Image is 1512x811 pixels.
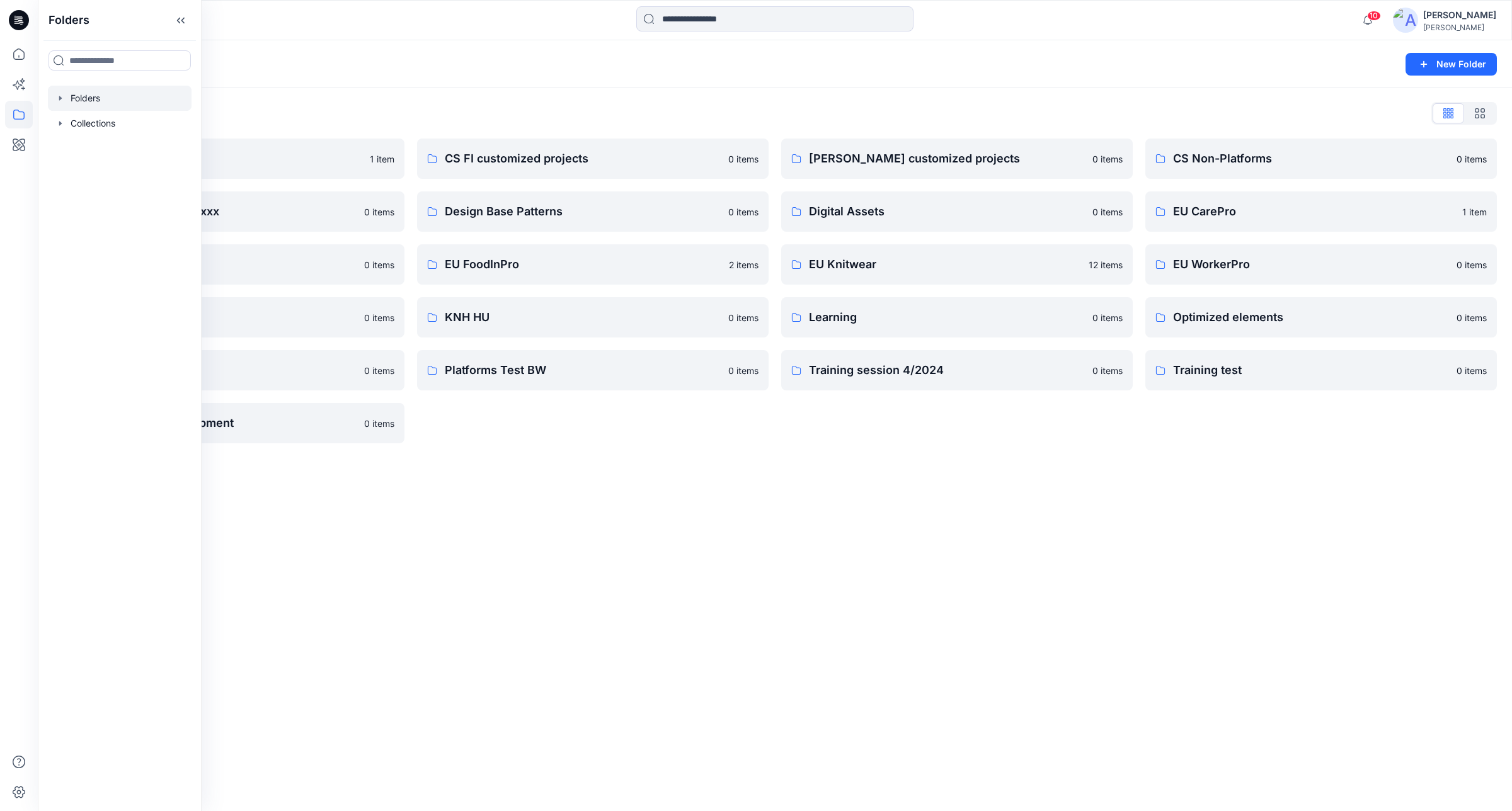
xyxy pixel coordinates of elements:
[1393,8,1418,33] img: avatar
[1457,364,1487,377] p: 0 items
[809,203,1085,220] p: Digital Assets
[445,256,721,273] p: EU FoodInPro
[364,311,394,324] p: 0 items
[1406,53,1497,76] button: New Folder
[445,361,721,379] p: Platforms Test BW
[1457,258,1487,271] p: 0 items
[53,139,404,179] a: Archive1 item
[1089,258,1123,271] p: 12 items
[81,309,357,326] p: Group xx
[1173,150,1449,167] p: CS Non-Platforms
[81,414,357,432] p: WWS Product Development
[1423,8,1496,23] div: [PERSON_NAME]
[728,311,759,324] p: 0 items
[1145,139,1497,179] a: CS Non-Platforms0 items
[1173,309,1449,326] p: Optimized elements
[728,364,759,377] p: 0 items
[1092,152,1123,166] p: 0 items
[1092,311,1123,324] p: 0 items
[81,150,362,167] p: Archive
[1145,297,1497,337] a: Optimized elements0 items
[364,205,394,218] p: 0 items
[1092,364,1123,377] p: 0 items
[1145,244,1497,285] a: EU WorkerPro0 items
[445,150,721,167] p: CS FI customized projects
[809,309,1085,326] p: Learning
[445,203,721,220] p: Design Base Patterns
[81,361,357,379] p: Platforms
[417,350,769,390] a: Platforms Test BW0 items
[1457,152,1487,166] p: 0 items
[809,150,1085,167] p: [PERSON_NAME] customized projects
[370,152,394,166] p: 1 item
[53,350,404,390] a: Platforms0 items
[781,244,1133,285] a: EU Knitwear12 items
[809,361,1085,379] p: Training session 4/2024
[53,191,404,232] a: Customer collection xxxx0 items
[1173,256,1449,273] p: EU WorkerPro
[364,258,394,271] p: 0 items
[1457,311,1487,324] p: 0 items
[417,244,769,285] a: EU FoodInPro2 items
[1423,23,1496,32] div: [PERSON_NAME]
[728,205,759,218] p: 0 items
[81,256,357,273] p: EU CE Garments
[729,258,759,271] p: 2 items
[364,417,394,430] p: 0 items
[81,203,357,220] p: Customer collection xxxx
[364,364,394,377] p: 0 items
[53,297,404,337] a: Group xx0 items
[53,403,404,443] a: WWS Product Development0 items
[781,350,1133,390] a: Training session 4/20240 items
[1092,205,1123,218] p: 0 items
[417,191,769,232] a: Design Base Patterns0 items
[781,139,1133,179] a: [PERSON_NAME] customized projects0 items
[1173,361,1449,379] p: Training test
[1145,191,1497,232] a: EU CarePro1 item
[1462,205,1487,218] p: 1 item
[728,152,759,166] p: 0 items
[809,256,1081,273] p: EU Knitwear
[417,139,769,179] a: CS FI customized projects0 items
[53,244,404,285] a: EU CE Garments0 items
[781,297,1133,337] a: Learning0 items
[1367,11,1381,21] span: 10
[1145,350,1497,390] a: Training test0 items
[445,309,721,326] p: KNH HU
[781,191,1133,232] a: Digital Assets0 items
[417,297,769,337] a: KNH HU0 items
[1173,203,1455,220] p: EU CarePro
